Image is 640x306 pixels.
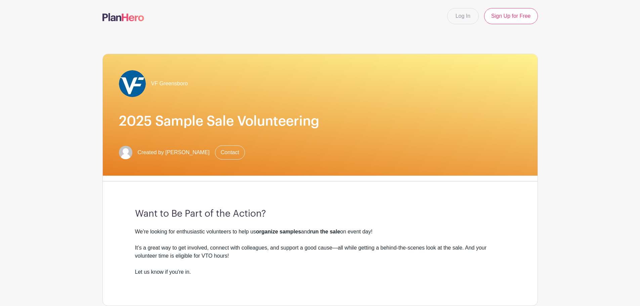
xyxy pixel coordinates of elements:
[119,146,132,159] img: default-ce2991bfa6775e67f084385cd625a349d9dcbb7a52a09fb2fda1e96e2d18dcdb.png
[310,229,340,234] strong: run the sale
[135,228,505,268] div: We're looking for enthusiastic volunteers to help us and on event day! It’s a great way to get in...
[138,148,210,157] span: Created by [PERSON_NAME]
[151,80,188,88] span: VF Greensboro
[484,8,538,24] a: Sign Up for Free
[256,229,301,234] strong: organize samples
[447,8,479,24] a: Log In
[135,208,505,220] h3: Want to Be Part of the Action?
[135,268,505,284] div: Let us know if you're in.
[102,13,144,21] img: logo-507f7623f17ff9eddc593b1ce0a138ce2505c220e1c5a4e2b4648c50719b7d32.svg
[119,70,146,97] img: VF_Icon_FullColor_CMYK-small.jpg
[119,113,521,129] h1: 2025 Sample Sale Volunteering
[215,145,245,160] a: Contact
